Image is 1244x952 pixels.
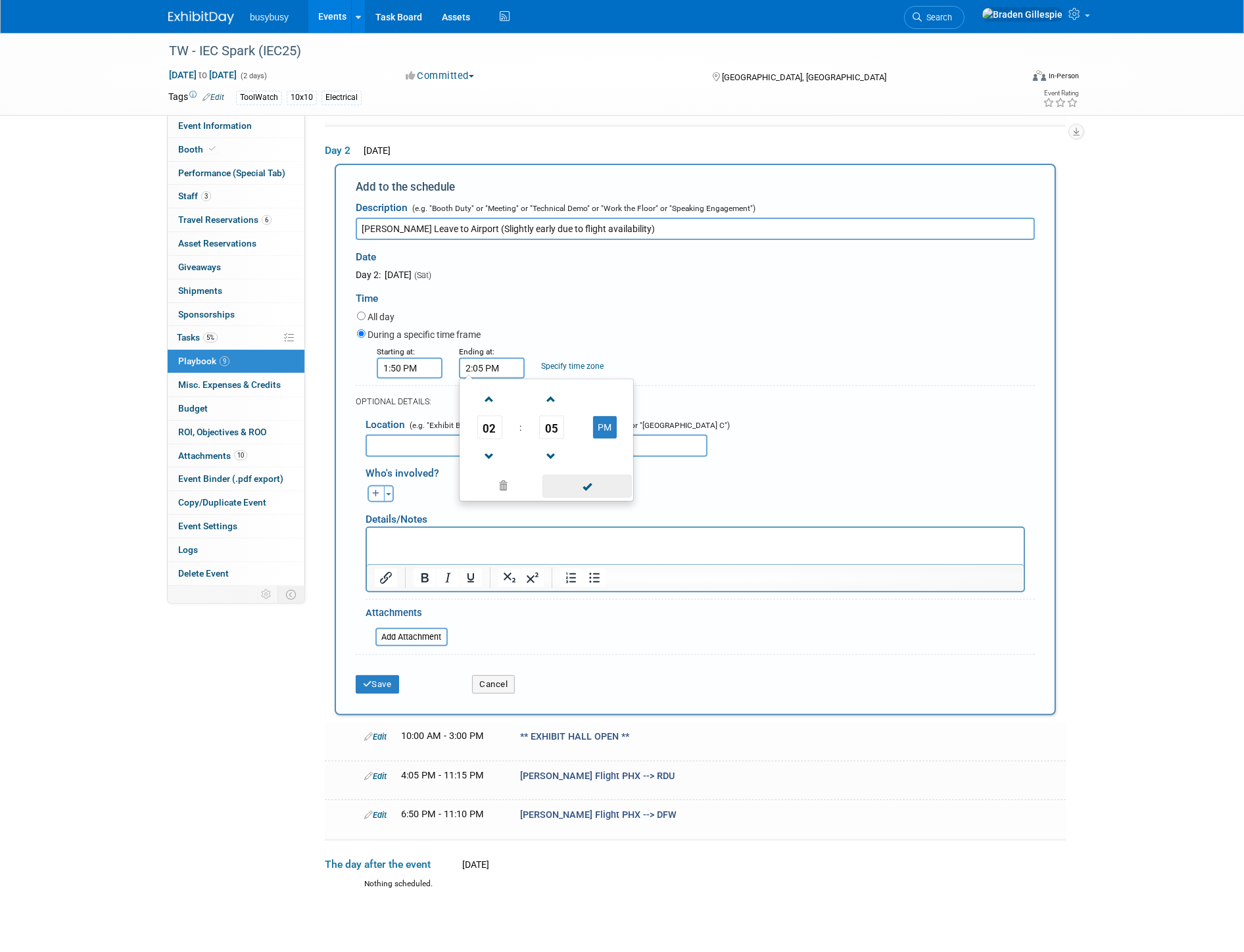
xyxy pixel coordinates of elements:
a: Budget [168,397,304,420]
button: Bullet list [583,569,606,587]
div: In-Person [1048,71,1079,81]
td: Toggle Event Tabs [278,586,305,603]
a: Travel Reservations6 [168,208,304,231]
a: Increment Minute [539,382,564,416]
a: Playbook9 [168,350,304,373]
span: 3 [201,191,211,201]
a: Increment Hour [477,382,502,416]
iframe: Rich Text Area [367,528,1024,564]
button: Bold [414,569,436,587]
button: Save [356,675,399,694]
a: Specify time zone [541,362,604,371]
span: 6:50 PM - 11:10 PM [401,809,484,820]
a: Event Binder (.pdf export) [168,467,304,490]
a: Done [542,478,633,496]
div: Details/Notes [366,502,1025,527]
div: Add to the schedule [356,179,1035,195]
span: 10 [234,450,247,460]
a: Asset Reservations [168,232,304,255]
a: Booth [168,138,304,161]
div: Time [356,281,1035,309]
span: 4:05 PM - 11:15 PM [401,770,484,781]
input: End Time [459,358,525,379]
a: Clear selection [462,477,544,496]
button: Subscript [498,569,521,587]
span: busybusy [250,12,289,22]
span: Event Settings [178,521,237,531]
div: Electrical [322,91,362,105]
span: Misc. Expenses & Credits [178,379,281,390]
div: Event Rating [1043,90,1078,97]
span: Search [922,12,952,22]
span: [GEOGRAPHIC_DATA], [GEOGRAPHIC_DATA] [722,72,886,82]
div: 10x10 [287,91,317,105]
span: Pick Hour [477,416,502,439]
span: Day 2 [325,143,358,158]
a: Staff3 [168,185,304,208]
span: The day after the event [325,857,456,872]
span: Logs [178,544,198,555]
div: Date [356,240,627,268]
small: Starting at: [377,347,415,356]
button: Underline [460,569,482,587]
span: 5% [203,333,218,343]
div: TW - IEC Spark (IEC25) [164,39,1001,63]
input: Start Time [377,358,443,379]
a: Edit [364,732,387,742]
span: (e.g. "Exhibit Booth" or "Meeting Room 123A" or "Exhibit Hall B" or "[GEOGRAPHIC_DATA] C") [407,421,730,430]
span: Location [366,419,405,431]
span: ROI, Objectives & ROO [178,427,266,437]
button: Numbered list [560,569,583,587]
div: ToolWatch [236,91,282,105]
a: ROI, Objectives & ROO [168,421,304,444]
span: Asset Reservations [178,238,256,249]
div: Nothing scheduled. [325,878,1066,901]
span: Copy/Duplicate Event [178,497,266,508]
span: Description [356,202,408,214]
span: [DATE] [458,859,489,870]
button: Superscript [521,569,544,587]
div: Event Format [944,68,1079,88]
a: Giveaways [168,256,304,279]
span: (2 days) [239,72,267,80]
span: [PERSON_NAME] Flight PHX --> RDU [520,771,675,782]
span: Shipments [178,285,222,296]
span: Day 2: [356,270,381,280]
span: [PERSON_NAME] Flight PHX --> DFW [520,809,677,821]
label: All day [368,310,395,323]
span: Event Information [178,120,252,131]
span: Pick Minute [539,416,564,439]
a: Delete Event [168,562,304,585]
span: ** EXHIBIT HALL OPEN ** [520,731,629,742]
span: 9 [220,356,229,366]
span: Attachments [178,450,247,461]
img: ExhibitDay [168,11,234,24]
button: PM [593,416,617,439]
a: Event Settings [168,515,304,538]
small: Ending at: [459,347,494,356]
span: Staff [178,191,211,201]
button: Cancel [472,675,515,694]
img: Format-Inperson.png [1033,70,1046,81]
span: Event Binder (.pdf export) [178,473,283,484]
span: Delete Event [178,568,229,579]
div: Attachments [366,606,448,623]
button: Committed [401,69,479,83]
td: : [517,416,524,439]
label: During a specific time frame [368,328,481,341]
span: (Sat) [414,270,431,280]
span: Budget [178,403,208,414]
a: Decrement Hour [477,439,502,473]
span: Booth [178,144,218,155]
a: Edit [364,771,387,781]
span: Playbook [178,356,229,366]
span: [DATE] [360,145,391,156]
span: Performance (Special Tab) [178,168,285,178]
a: Search [904,6,965,29]
a: Misc. Expenses & Credits [168,373,304,396]
span: Sponsorships [178,309,235,320]
a: Event Information [168,114,304,137]
a: Edit [203,93,224,102]
a: Edit [364,810,387,820]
